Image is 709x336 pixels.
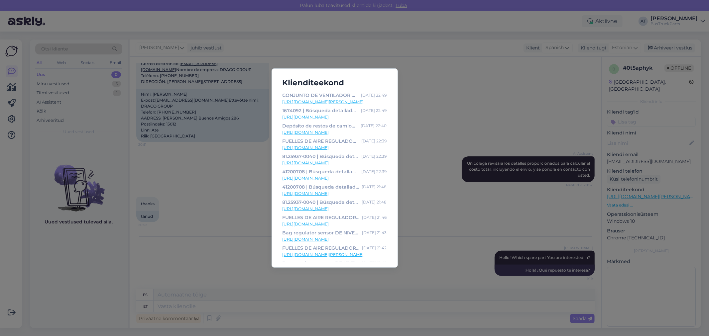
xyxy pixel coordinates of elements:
div: FUELLES DE AIRE REGULADOR DE NIVEL | IRISBUS ARWAY, CROSSWAY, CREALIS, MAGELYS, PROWAY, DAILY TOU... [283,244,360,252]
div: [DATE] 21:42 [362,244,387,252]
div: FUELLES DE AIRE REGULADOR DE NIVEL | MAN TGL, TGM, TGS, TGX (2020-), 2022, [4410501230 81.25937-0... [283,214,360,221]
div: [DATE] 21:43 [362,229,387,236]
div: Depósito de restos de camiones y autobuses y repuestos | TruckParts Eesti OÜ | TruckParts Eesti OÜ [283,122,358,129]
a: [URL][DOMAIN_NAME][PERSON_NAME] [283,99,387,105]
div: Bag regulator sensor DE NIVEL | Búsqueda detallada de piezas de coche | TruckParts Eesti OÜ [283,260,360,267]
a: [URL][DOMAIN_NAME] [283,175,387,181]
div: [DATE] 22:49 [361,92,387,99]
div: [DATE] 21:48 [362,183,387,191]
a: [URL][DOMAIN_NAME] [283,206,387,212]
a: [URL][DOMAIN_NAME] [283,114,387,120]
div: 1674092 | Búsqueda detallada de piezas de coche | TruckParts Eesti OÜ [283,107,359,114]
div: [DATE] 22:39 [362,168,387,175]
div: [DATE] 21:48 [362,199,387,206]
div: 81.25937-0040 | Búsqueda detallada de piezas de coche | TruckParts Eesti OÜ [283,153,359,160]
div: [DATE] 22:40 [361,122,387,129]
div: 41200708 | Búsqueda detallada de piezas de coche | TruckParts Eesti OÜ [283,183,359,191]
div: [DATE] 21:46 [362,214,387,221]
a: [URL][DOMAIN_NAME] [283,221,387,227]
a: [URL][DOMAIN_NAME] [283,160,387,166]
div: 41200708 | Búsqueda detallada de piezas de coche | TruckParts Eesti OÜ [283,168,359,175]
div: Bag regulator sensor DE NIVEL | Búsqueda detallada de piezas de coche | TruckParts Eesti OÜ [283,229,360,236]
div: FUELLES DE AIRE REGULADOR DE NIVEL | MAN TGL, TGM, TGS, TGX (2020-), 2022, [4410501230 81.25937-0... [283,137,359,145]
div: [DATE] 21:42 [362,260,387,267]
a: [URL][DOMAIN_NAME] [283,145,387,151]
a: [URL][DOMAIN_NAME] [283,236,387,242]
div: [DATE] 22:39 [362,137,387,145]
div: CONJUNTO DE VENTILADOR DE REFRIGERACIÓN | MERCEDES-BENZ ACTROS MP4 [PERSON_NAME] AROCS (2012-), 2... [283,92,359,99]
h5: Klienditeekond [277,77,392,89]
a: [URL][DOMAIN_NAME] [283,191,387,197]
div: [DATE] 22:39 [362,153,387,160]
div: [DATE] 22:49 [361,107,387,114]
a: [URL][DOMAIN_NAME] [283,129,387,135]
a: [URL][DOMAIN_NAME][PERSON_NAME] [283,252,387,258]
div: 81.25937-0040 | Búsqueda detallada de piezas de coche | TruckParts Eesti OÜ [283,199,359,206]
